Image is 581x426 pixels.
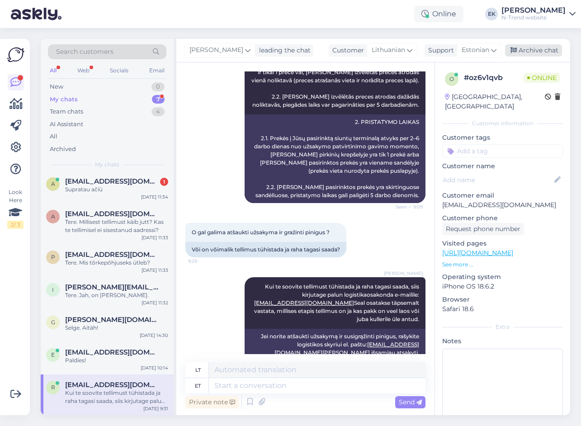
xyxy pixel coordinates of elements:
div: Web [76,65,91,76]
span: Estonian [462,45,489,55]
span: elina.diezina@gmail.com [65,348,159,356]
div: Jei norite atšaukti užsakymą ir susigrąžinti pinigus, rašykite logistikos skyriui el. paštu: [PER... [245,329,425,377]
div: EK [485,8,498,20]
div: 1 [160,178,168,186]
span: Send [399,398,422,406]
div: [DATE] 11:34 [141,194,168,200]
div: Private note [185,396,239,408]
div: Customer information [442,119,563,128]
span: g [51,319,55,326]
span: a [51,213,55,220]
span: gerda.mn@gmail.com [65,316,159,324]
div: Extra [442,323,563,331]
span: aigamelnikova@gmail.com [65,210,159,218]
div: leading the chat [255,46,311,55]
p: Customer name [442,161,563,171]
div: Tere. Millisest tellimust käib jutt? Kas te tellimisel ei sisestanud aadressi? [65,218,168,234]
div: Email [147,65,166,76]
div: [GEOGRAPHIC_DATA], [GEOGRAPHIC_DATA] [445,92,545,111]
div: My chats [50,95,78,104]
p: iPhone OS 18.6.2 [442,282,563,291]
div: 7 [152,95,165,104]
div: Tere. Jah, on [PERSON_NAME]. [65,291,168,299]
div: # oz6v1qvb [464,72,524,83]
div: Look Here [7,188,24,229]
div: Archive chat [505,44,562,57]
div: Socials [108,65,130,76]
p: Safari 18.6 [442,304,563,314]
div: Support [425,46,454,55]
div: [DATE] 11:32 [142,299,168,306]
span: Seen ✓ 9:09 [389,204,423,210]
p: Operating system [442,272,563,282]
span: 9:29 [188,258,222,265]
a: [EMAIL_ADDRESS][DOMAIN_NAME] [254,299,354,306]
span: priivits.a@gmail.com [65,251,159,259]
div: [DATE] 10:14 [141,364,168,371]
span: Search customers [56,47,113,57]
div: [DATE] 9:31 [143,405,168,412]
span: [PERSON_NAME] [384,270,423,277]
p: [EMAIL_ADDRESS][DOMAIN_NAME] [442,200,563,210]
span: Irina.avarmaa@gmail.com [65,283,159,291]
span: r [51,384,55,391]
div: Archived [50,145,76,154]
div: [PERSON_NAME] [501,7,566,14]
div: 2. PRISTATYMO LAIKAS 2.1. Prekės į Jūsų pasirinktą siuntų terminalą atvyks per 2–6 darbo dienas n... [245,114,425,203]
div: [DATE] 11:33 [142,234,168,241]
span: e [51,351,55,358]
p: Notes [442,336,563,346]
div: Paldies! [65,356,168,364]
div: Tere. Mis tõrkepõhjuseks ütleb? [65,259,168,267]
p: Customer tags [442,133,563,142]
span: O gal galima atšaukti užsakyma ir gražinti pinigus ? [192,229,330,236]
input: Add a tag [442,144,563,158]
span: I [52,286,54,293]
span: My chats [95,161,119,169]
span: Online [524,73,560,83]
div: Online [414,6,463,22]
div: All [48,65,58,76]
span: a [51,180,55,187]
p: See more ... [442,260,563,269]
a: [PERSON_NAME]N-Trend website [501,7,576,21]
div: [DATE] 14:30 [140,332,168,339]
div: All [50,132,57,141]
p: Customer phone [442,213,563,223]
p: Visited pages [442,239,563,248]
span: p [51,254,55,260]
div: Kui te soovite tellimust tühistada ja raha tagasi saada, siis kirjutage palun logistikaosakonda e... [65,389,168,405]
span: Kui te soovite tellimust tühistada ja raha tagasi saada, siis kirjutage palun logistikaosakonda e... [254,283,420,322]
p: Customer email [442,191,563,200]
div: lt [195,362,201,378]
div: Selge. Aitäh! [65,324,168,332]
span: o [449,76,454,82]
div: Request phone number [442,223,524,235]
div: Või on võimalik tellimus tühistada ja raha tagasi saada? [185,242,346,257]
p: Browser [442,295,563,304]
a: [URL][DOMAIN_NAME] [442,249,513,257]
div: New [50,82,63,91]
div: 4 [151,107,165,116]
input: Add name [443,175,553,185]
div: AI Assistant [50,120,83,129]
img: Askly Logo [7,46,24,63]
div: [DATE] 11:33 [142,267,168,274]
span: aurelijavanagaite86@gmail.com [65,177,159,185]
div: Customer [329,46,364,55]
span: [PERSON_NAME] [189,45,243,55]
div: Team chats [50,107,83,116]
div: 2 / 3 [7,221,24,229]
div: 0 [151,82,165,91]
div: N-Trend website [501,14,566,21]
span: Lithuanian [372,45,405,55]
span: rugilina@gmail.com [65,381,159,389]
div: et [195,378,201,393]
div: Supratau ačiū [65,185,168,194]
